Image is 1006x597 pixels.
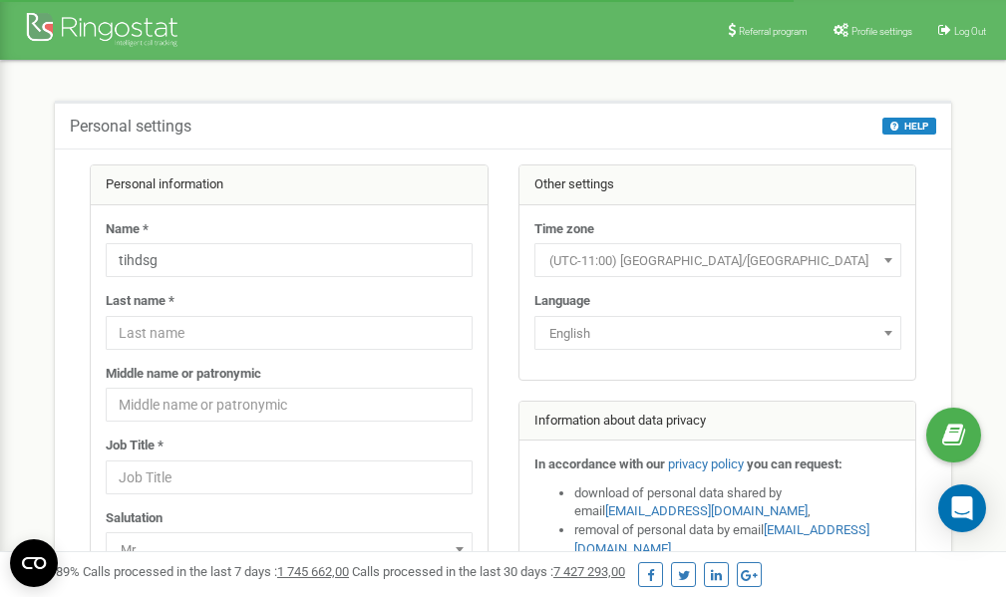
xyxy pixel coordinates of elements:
[534,292,590,311] label: Language
[106,532,473,566] span: Mr.
[91,165,488,205] div: Personal information
[553,564,625,579] u: 7 427 293,00
[574,484,901,521] li: download of personal data shared by email ,
[851,26,912,37] span: Profile settings
[739,26,808,37] span: Referral program
[519,402,916,442] div: Information about data privacy
[106,243,473,277] input: Name
[668,456,744,471] a: privacy policy
[534,316,901,350] span: English
[277,564,349,579] u: 1 745 662,00
[106,437,164,455] label: Job Title *
[10,539,58,587] button: Open CMP widget
[519,165,916,205] div: Other settings
[106,365,261,384] label: Middle name or patronymic
[113,536,466,564] span: Mr.
[534,456,665,471] strong: In accordance with our
[83,564,349,579] span: Calls processed in the last 7 days :
[70,118,191,136] h5: Personal settings
[352,564,625,579] span: Calls processed in the last 30 days :
[938,484,986,532] div: Open Intercom Messenger
[534,220,594,239] label: Time zone
[882,118,936,135] button: HELP
[106,292,174,311] label: Last name *
[534,243,901,277] span: (UTC-11:00) Pacific/Midway
[747,456,842,471] strong: you can request:
[605,503,808,518] a: [EMAIL_ADDRESS][DOMAIN_NAME]
[106,509,163,528] label: Salutation
[106,316,473,350] input: Last name
[541,247,894,275] span: (UTC-11:00) Pacific/Midway
[541,320,894,348] span: English
[106,388,473,422] input: Middle name or patronymic
[106,460,473,494] input: Job Title
[106,220,149,239] label: Name *
[954,26,986,37] span: Log Out
[574,521,901,558] li: removal of personal data by email ,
